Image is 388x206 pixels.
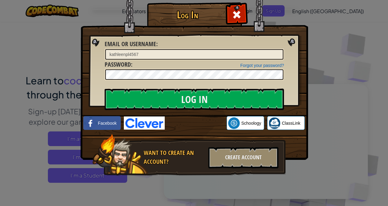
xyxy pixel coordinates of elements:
img: facebook_small.png [85,117,96,129]
div: Create Account [208,147,278,168]
iframe: Sign in with Google Button [165,116,227,130]
span: Facebook [98,120,117,126]
span: Schoology [241,120,261,126]
label: : [105,60,132,69]
a: Forgot your password? [240,63,284,68]
img: schoology.png [228,117,240,129]
label: : [105,40,158,49]
h1: Log In [149,9,226,20]
input: Log In [105,89,284,110]
img: clever-logo-blue.png [124,116,165,130]
span: Email or Username [105,40,156,48]
span: Password [105,60,131,68]
img: classlink-logo-small.png [269,117,280,129]
span: ClassLink [282,120,300,126]
div: Want to create an account? [144,149,205,166]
